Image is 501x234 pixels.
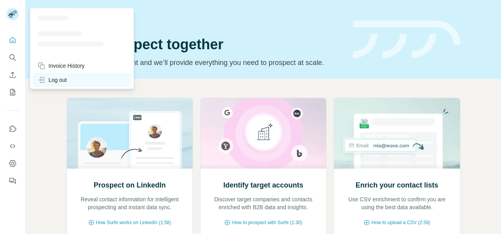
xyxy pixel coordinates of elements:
[334,98,460,169] img: Enrich your contact lists
[67,15,343,22] div: Quick start
[94,180,166,191] h2: Prospect on LinkedIn
[6,50,19,65] button: Search
[67,98,193,169] img: Prospect on LinkedIn
[6,68,19,82] button: Enrich CSV
[232,219,302,226] span: How to prospect with Surfe (1:30)
[6,174,19,188] button: Feedback
[37,76,67,84] div: Log out
[6,85,19,99] button: My lists
[37,62,85,70] div: Invoice History
[6,139,19,153] button: Use Surfe API
[67,37,343,52] h1: Let’s prospect together
[223,180,303,191] h2: Identify target accounts
[208,195,318,211] p: Discover target companies and contacts enriched with B2B data and insights.
[371,219,430,226] span: How to upload a CSV (2:59)
[6,156,19,171] button: Dashboard
[6,122,19,136] button: Use Surfe on LinkedIn
[200,98,327,169] img: Identify target accounts
[356,180,438,191] h2: Enrich your contact lists
[67,57,343,68] p: Pick your starting point and we’ll provide everything you need to prospect at scale.
[75,195,185,211] p: Reveal contact information for intelligent prospecting and instant data sync.
[353,20,460,59] img: banner
[6,33,19,47] button: Quick start
[96,219,171,226] span: How Surfe works on LinkedIn (1:58)
[342,195,452,211] p: Use CSV enrichment to confirm you are using the best data available.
